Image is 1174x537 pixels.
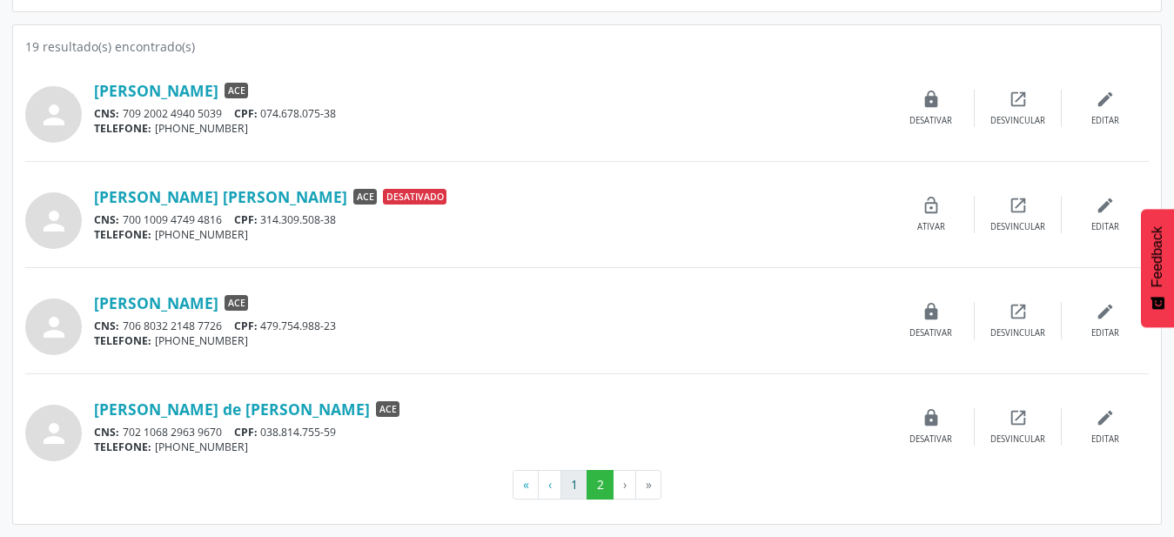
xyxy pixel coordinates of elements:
[1091,221,1119,233] div: Editar
[38,99,70,131] i: person
[560,470,587,500] button: Go to page 1
[94,121,151,136] span: TELEFONE:
[38,312,70,343] i: person
[538,470,561,500] button: Go to previous page
[94,121,888,136] div: [PHONE_NUMBER]
[513,470,539,500] button: Go to first page
[922,302,941,321] i: lock
[917,221,945,233] div: Ativar
[922,196,941,215] i: lock_open
[1141,209,1174,327] button: Feedback - Mostrar pesquisa
[1091,433,1119,446] div: Editar
[94,227,888,242] div: [PHONE_NUMBER]
[909,327,952,339] div: Desativar
[1096,408,1115,427] i: edit
[1009,90,1028,109] i: open_in_new
[94,333,888,348] div: [PHONE_NUMBER]
[990,433,1045,446] div: Desvincular
[1096,302,1115,321] i: edit
[94,425,119,440] span: CNS:
[38,418,70,449] i: person
[94,106,119,121] span: CNS:
[1009,302,1028,321] i: open_in_new
[990,115,1045,127] div: Desvincular
[234,319,258,333] span: CPF:
[94,319,119,333] span: CNS:
[990,327,1045,339] div: Desvincular
[94,212,888,227] div: 700 1009 4749 4816 314.309.508-38
[353,189,377,205] span: ACE
[1150,226,1165,287] span: Feedback
[234,425,258,440] span: CPF:
[383,189,446,205] span: Desativado
[94,212,119,227] span: CNS:
[990,221,1045,233] div: Desvincular
[922,408,941,427] i: lock
[94,425,888,440] div: 702 1068 2963 9670 038.814.755-59
[94,187,347,206] a: [PERSON_NAME] [PERSON_NAME]
[1096,196,1115,215] i: edit
[94,440,151,454] span: TELEFONE:
[376,401,399,417] span: ACE
[909,433,952,446] div: Desativar
[1009,196,1028,215] i: open_in_new
[25,470,1149,500] ul: Pagination
[234,106,258,121] span: CPF:
[94,106,888,121] div: 709 2002 4940 5039 074.678.075-38
[587,470,614,500] button: Go to page 2
[94,399,370,419] a: [PERSON_NAME] de [PERSON_NAME]
[1091,327,1119,339] div: Editar
[1096,90,1115,109] i: edit
[1009,408,1028,427] i: open_in_new
[94,319,888,333] div: 706 8032 2148 7726 479.754.988-23
[225,83,248,98] span: ACE
[1091,115,1119,127] div: Editar
[94,293,218,312] a: [PERSON_NAME]
[94,81,218,100] a: [PERSON_NAME]
[94,440,888,454] div: [PHONE_NUMBER]
[234,212,258,227] span: CPF:
[94,333,151,348] span: TELEFONE:
[25,37,1149,56] div: 19 resultado(s) encontrado(s)
[225,295,248,311] span: ACE
[922,90,941,109] i: lock
[38,205,70,237] i: person
[909,115,952,127] div: Desativar
[94,227,151,242] span: TELEFONE:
